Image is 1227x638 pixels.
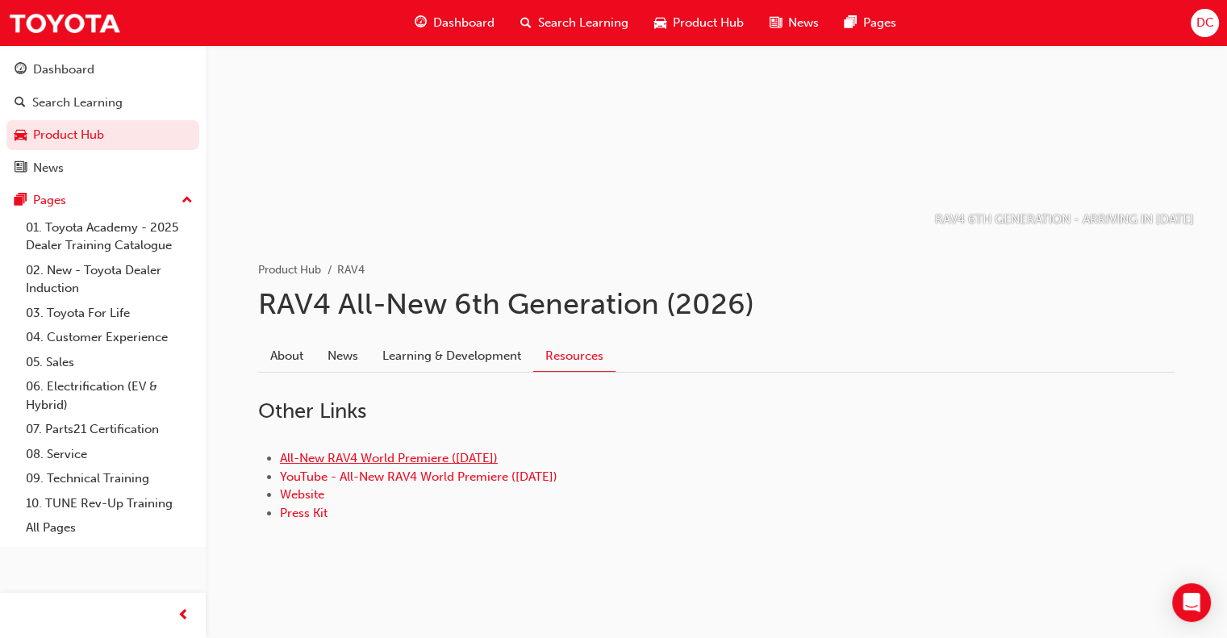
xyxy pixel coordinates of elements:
span: DC [1196,14,1213,32]
span: car-icon [654,13,666,33]
div: Open Intercom Messenger [1172,583,1211,622]
a: Dashboard [6,55,199,85]
a: 01. Toyota Academy - 2025 Dealer Training Catalogue [19,215,199,258]
a: Resources [533,340,616,372]
a: Website [280,487,324,502]
div: Dashboard [33,60,94,79]
a: YouTube - All-New RAV4 World Premiere ([DATE]) [280,469,557,484]
img: Trak [8,5,121,41]
span: search-icon [15,96,26,111]
a: pages-iconPages [832,6,909,40]
span: pages-icon [845,13,857,33]
button: DashboardSearch LearningProduct HubNews [6,52,199,186]
a: Product Hub [258,263,321,277]
span: News [788,14,819,32]
span: Search Learning [538,14,628,32]
a: Search Learning [6,88,199,118]
h2: Other Links [258,398,1175,424]
a: All Pages [19,515,199,540]
span: pages-icon [15,194,27,208]
a: 04. Customer Experience [19,325,199,350]
a: Learning & Development [370,340,533,371]
a: 08. Service [19,442,199,467]
a: news-iconNews [757,6,832,40]
a: 10. TUNE Rev-Up Training [19,491,199,516]
div: Search Learning [32,94,123,112]
li: RAV4 [337,261,365,280]
span: Dashboard [433,14,495,32]
a: 09. Technical Training [19,466,199,491]
span: prev-icon [177,606,190,626]
a: search-iconSearch Learning [507,6,641,40]
span: guage-icon [415,13,427,33]
a: 03. Toyota For Life [19,301,199,326]
span: news-icon [15,161,27,176]
div: News [33,159,64,177]
a: car-iconProduct Hub [641,6,757,40]
a: guage-iconDashboard [402,6,507,40]
span: car-icon [15,128,27,143]
a: News [315,340,370,371]
a: 07. Parts21 Certification [19,417,199,442]
a: Product Hub [6,120,199,150]
span: search-icon [520,13,532,33]
a: All-New RAV4 World Premiere ([DATE]) [280,451,498,465]
button: DC [1191,9,1219,37]
span: up-icon [182,190,193,211]
p: RAV4 6TH GENERATION - ARRIVING IN [DATE] [935,211,1194,229]
div: Pages [33,191,66,210]
a: 05. Sales [19,350,199,375]
a: News [6,153,199,183]
a: 06. Electrification (EV & Hybrid) [19,374,199,417]
span: Product Hub [673,14,744,32]
span: Pages [863,14,896,32]
a: 02. New - Toyota Dealer Induction [19,258,199,301]
a: About [258,340,315,371]
button: Pages [6,186,199,215]
a: Press Kit [280,506,328,520]
span: news-icon [770,13,782,33]
span: guage-icon [15,63,27,77]
h1: RAV4 All-New 6th Generation (2026) [258,286,1175,322]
